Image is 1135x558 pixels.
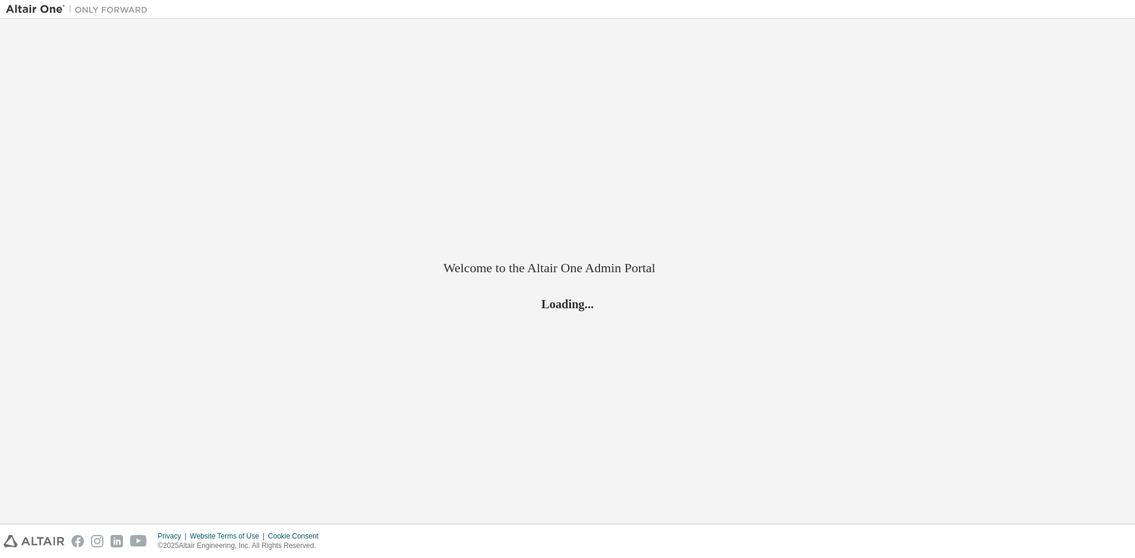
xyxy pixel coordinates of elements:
[4,535,64,547] img: altair_logo.svg
[91,535,103,547] img: instagram.svg
[130,535,147,547] img: youtube.svg
[111,535,123,547] img: linkedin.svg
[158,541,326,551] p: © 2025 Altair Engineering, Inc. All Rights Reserved.
[443,260,692,276] h2: Welcome to the Altair One Admin Portal
[268,531,325,541] div: Cookie Consent
[190,531,268,541] div: Website Terms of Use
[6,4,154,15] img: Altair One
[72,535,84,547] img: facebook.svg
[443,296,692,311] h2: Loading...
[158,531,190,541] div: Privacy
